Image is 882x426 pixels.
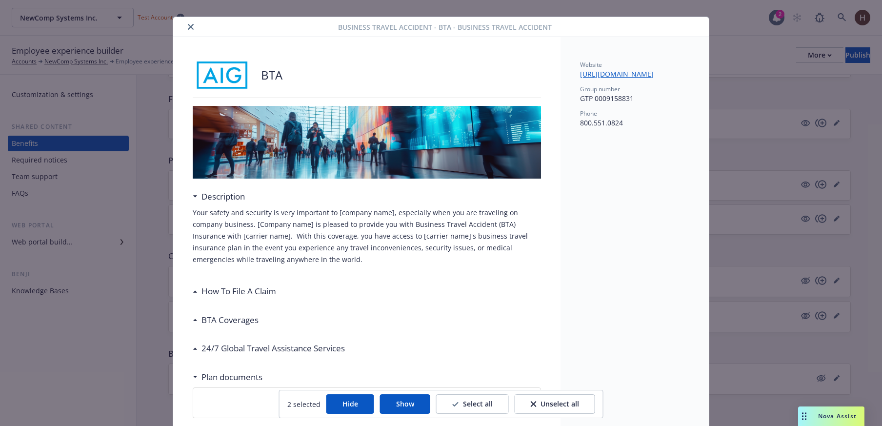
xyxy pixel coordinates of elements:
[193,190,245,203] div: Description
[201,285,276,298] h3: How To File A Claim
[380,394,430,414] button: Show
[580,85,620,93] span: Group number
[541,399,579,409] p: Unselect all
[436,394,509,414] button: Select all
[193,371,262,384] div: Plan documents
[201,371,262,384] h3: Plan documents
[193,285,276,298] div: How To File A Claim
[798,406,864,426] button: Nova Assist
[580,109,597,118] span: Phone
[287,399,321,409] span: 2 selected
[193,342,345,355] div: 24/7 Global Travel Assistance Services
[193,61,251,90] img: AIG American General Life Insurance Company
[463,399,493,409] p: Select all
[580,93,689,103] p: GTP 0009158831
[515,394,595,414] button: Unselect all
[193,207,541,265] p: Your safety and security is very important to [company name], especially when you are traveling o...
[193,106,541,179] img: banner
[326,394,374,414] button: Hide
[185,21,197,33] button: close
[193,314,259,326] div: BTA Coverages
[261,67,282,83] p: BTA
[580,118,689,128] p: 800.551.0824
[201,190,245,203] h3: Description
[580,61,602,69] span: Website
[818,412,857,420] span: Nova Assist
[338,22,552,32] span: Business Travel Accident - BTA - Business Travel Accident
[201,314,259,326] h3: BTA Coverages
[580,69,661,79] a: [URL][DOMAIN_NAME]
[201,342,345,355] h3: 24/7 Global Travel Assistance Services
[798,406,810,426] div: Drag to move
